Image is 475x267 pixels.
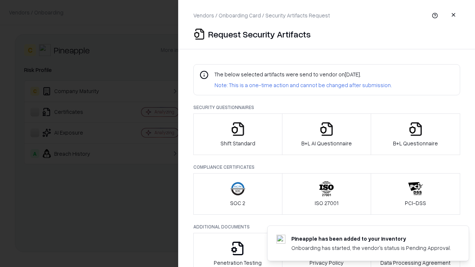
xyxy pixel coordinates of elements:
div: Pineapple has been added to your inventory [291,235,451,243]
p: PCI-DSS [405,199,426,207]
p: Penetration Testing [214,259,262,267]
p: Privacy Policy [309,259,344,267]
button: SOC 2 [193,173,282,215]
p: Compliance Certificates [193,164,460,170]
p: The below selected artifacts were send to vendor on [DATE] . [214,70,392,78]
p: Shift Standard [220,139,255,147]
p: Request Security Artifacts [208,28,311,40]
p: ISO 27001 [315,199,338,207]
p: Vendors / Onboarding Card / Security Artifacts Request [193,11,330,19]
p: Note: This is a one-time action and cannot be changed after submission. [214,81,392,89]
button: Shift Standard [193,113,282,155]
button: B+L AI Questionnaire [282,113,371,155]
p: SOC 2 [230,199,245,207]
img: pineappleenergy.com [276,235,285,244]
div: Onboarding has started, the vendor's status is Pending Approval. [291,244,451,252]
p: Additional Documents [193,224,460,230]
p: B+L Questionnaire [393,139,438,147]
button: PCI-DSS [371,173,460,215]
p: B+L AI Questionnaire [301,139,352,147]
p: Security Questionnaires [193,104,460,111]
p: Data Processing Agreement [380,259,451,267]
button: B+L Questionnaire [371,113,460,155]
button: ISO 27001 [282,173,371,215]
